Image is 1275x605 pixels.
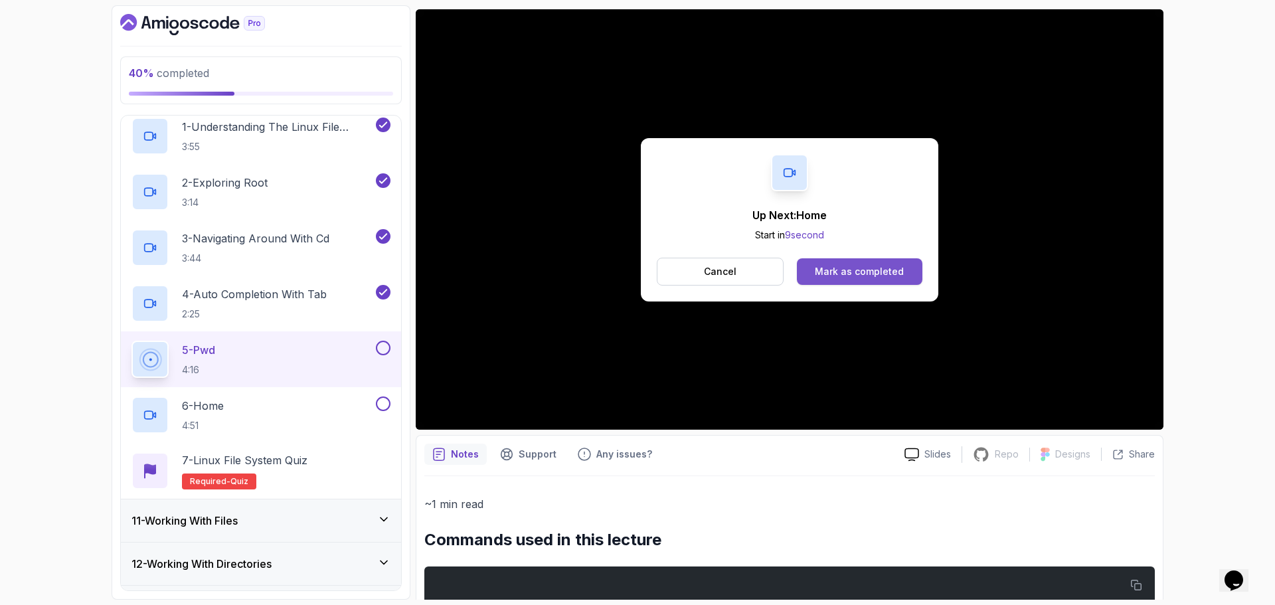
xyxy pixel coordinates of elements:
[121,543,401,585] button: 12-Working With Directories
[519,448,556,461] p: Support
[182,363,215,377] p: 4:16
[424,529,1155,551] h2: Commands used in this lecture
[797,258,922,285] button: Mark as completed
[424,495,1155,513] p: ~1 min read
[1129,448,1155,461] p: Share
[1101,448,1155,461] button: Share
[131,396,390,434] button: 6-Home4:51
[131,452,390,489] button: 7-Linux File System QuizRequired-quiz
[815,265,904,278] div: Mark as completed
[1219,552,1262,592] iframe: To enrich screen reader interactions, please activate Accessibility in Grammarly extension settings
[995,448,1019,461] p: Repo
[1055,448,1090,461] p: Designs
[894,448,962,462] a: Slides
[182,196,268,209] p: 3:14
[182,230,329,246] p: 3 - Navigating Around With Cd
[131,285,390,322] button: 4-Auto Completion With Tab2:25
[570,444,660,465] button: Feedback button
[424,444,487,465] button: notes button
[182,398,224,414] p: 6 - Home
[182,342,215,358] p: 5 - Pwd
[131,513,238,529] h3: 11 - Working With Files
[752,228,827,242] p: Start in
[131,341,390,378] button: 5-Pwd4:16
[451,448,479,461] p: Notes
[121,499,401,542] button: 11-Working With Files
[182,175,268,191] p: 2 - Exploring Root
[416,9,1163,430] iframe: To enrich screen reader interactions, please activate Accessibility in Grammarly extension settings
[182,252,329,265] p: 3:44
[182,140,373,153] p: 3:55
[785,229,824,240] span: 9 second
[120,14,296,35] a: Dashboard
[182,286,327,302] p: 4 - Auto Completion With Tab
[182,119,373,135] p: 1 - Understanding The Linux File System
[131,556,272,572] h3: 12 - Working With Directories
[230,476,248,487] span: quiz
[657,258,784,286] button: Cancel
[492,444,564,465] button: Support button
[190,476,230,487] span: Required-
[131,173,390,211] button: 2-Exploring Root3:14
[182,307,327,321] p: 2:25
[924,448,951,461] p: Slides
[596,448,652,461] p: Any issues?
[752,207,827,223] p: Up Next: Home
[131,229,390,266] button: 3-Navigating Around With Cd3:44
[182,419,224,432] p: 4:51
[182,452,307,468] p: 7 - Linux File System Quiz
[129,66,209,80] span: completed
[131,118,390,155] button: 1-Understanding The Linux File System3:55
[704,265,736,278] p: Cancel
[129,66,154,80] span: 40 %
